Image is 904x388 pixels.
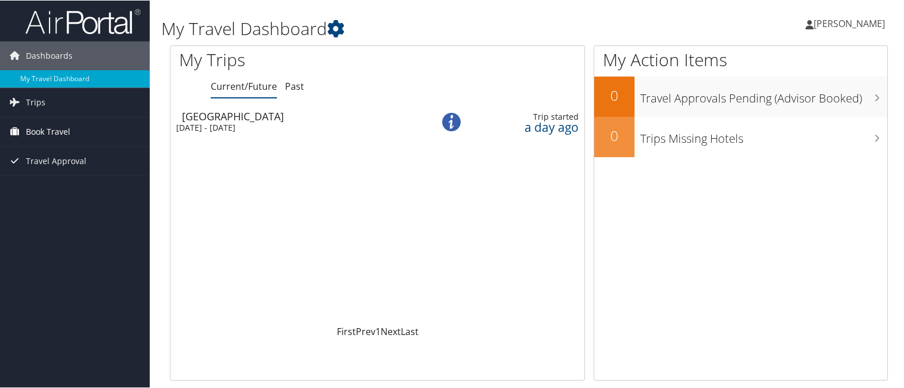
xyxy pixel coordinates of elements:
span: Dashboards [26,41,73,70]
div: Trip started [479,111,579,121]
h1: My Action Items [594,47,887,71]
h1: My Trips [179,47,404,71]
a: Last [401,325,419,337]
div: a day ago [479,121,579,132]
h3: Travel Approvals Pending (Advisor Booked) [640,84,887,106]
a: [PERSON_NAME] [806,6,897,40]
h2: 0 [594,85,635,105]
div: [GEOGRAPHIC_DATA] [182,111,419,121]
div: [DATE] - [DATE] [176,122,413,132]
span: Trips [26,88,45,116]
span: [PERSON_NAME] [814,17,885,29]
img: airportal-logo.png [25,7,140,35]
a: Next [381,325,401,337]
a: 0Trips Missing Hotels [594,116,887,157]
img: alert-flat-solid-info.png [442,112,461,131]
a: Past [285,79,304,92]
h1: My Travel Dashboard [161,16,651,40]
a: Prev [356,325,375,337]
a: 1 [375,325,381,337]
span: Travel Approval [26,146,86,175]
span: Book Travel [26,117,70,146]
a: Current/Future [211,79,277,92]
a: 0Travel Approvals Pending (Advisor Booked) [594,76,887,116]
a: First [337,325,356,337]
h3: Trips Missing Hotels [640,124,887,146]
h2: 0 [594,125,635,145]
